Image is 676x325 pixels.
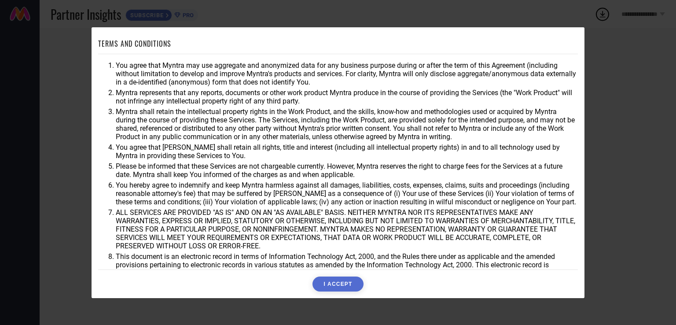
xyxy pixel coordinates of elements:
[116,143,578,160] li: You agree that [PERSON_NAME] shall retain all rights, title and interest (including all intellect...
[116,107,578,141] li: Myntra shall retain the intellectual property rights in the Work Product, and the skills, know-ho...
[116,61,578,86] li: You agree that Myntra may use aggregate and anonymized data for any business purpose during or af...
[116,181,578,206] li: You hereby agree to indemnify and keep Myntra harmless against all damages, liabilities, costs, e...
[116,208,578,250] li: ALL SERVICES ARE PROVIDED "AS IS" AND ON AN "AS AVAILABLE" BASIS. NEITHER MYNTRA NOR ITS REPRESEN...
[116,252,578,277] li: This document is an electronic record in terms of Information Technology Act, 2000, and the Rules...
[312,277,363,292] button: I ACCEPT
[116,162,578,179] li: Please be informed that these Services are not chargeable currently. However, Myntra reserves the...
[116,89,578,105] li: Myntra represents that any reports, documents or other work product Myntra produce in the course ...
[98,38,171,49] h1: TERMS AND CONDITIONS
